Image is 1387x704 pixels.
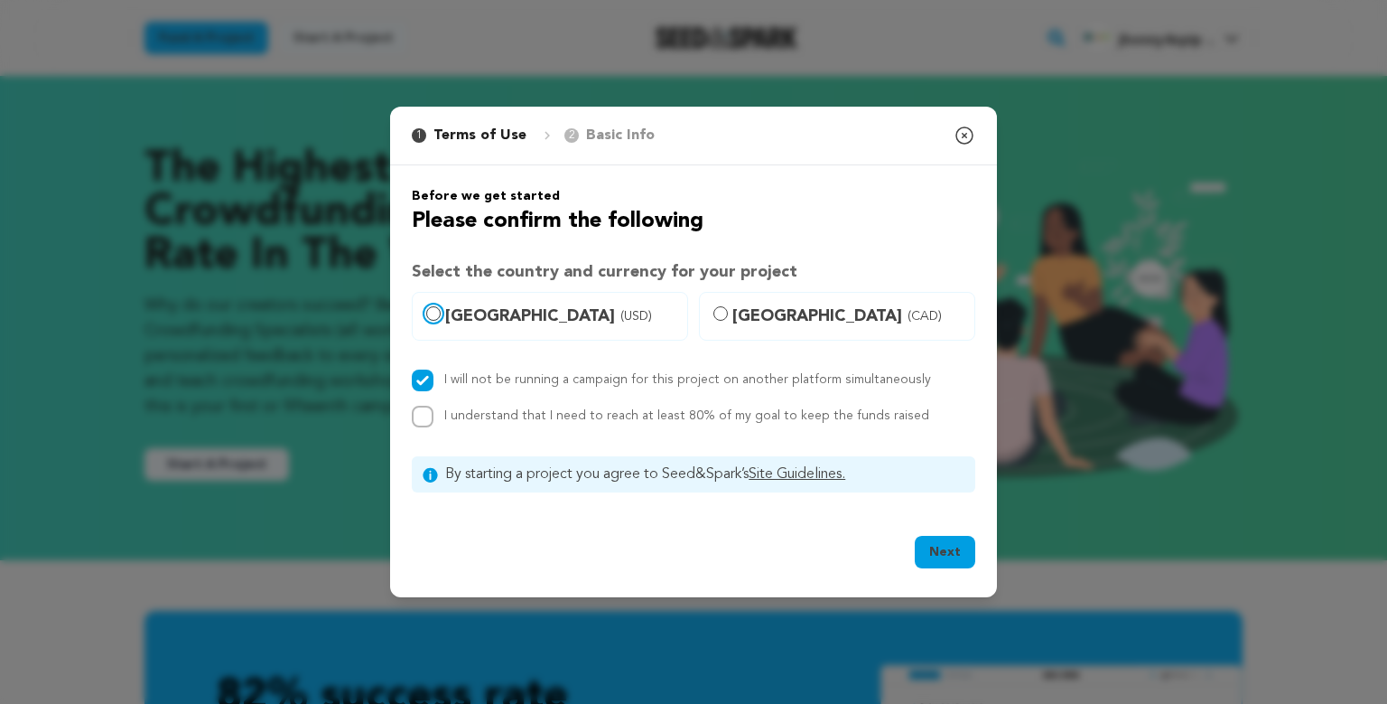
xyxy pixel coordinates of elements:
[433,125,526,146] p: Terms of Use
[445,304,676,329] span: [GEOGRAPHIC_DATA]
[444,409,929,422] label: I understand that I need to reach at least 80% of my goal to keep the funds raised
[620,307,652,325] span: (USD)
[586,125,655,146] p: Basic Info
[564,128,579,143] span: 2
[412,187,975,205] h6: Before we get started
[445,464,964,485] span: By starting a project you agree to Seed&Spark’s
[908,307,942,325] span: (CAD)
[749,467,845,482] a: Site Guidelines.
[732,304,963,329] span: [GEOGRAPHIC_DATA]
[412,205,975,238] h2: Please confirm the following
[915,536,975,568] button: Next
[412,259,975,285] h3: Select the country and currency for your project
[412,128,426,143] span: 1
[444,373,931,386] label: I will not be running a campaign for this project on another platform simultaneously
